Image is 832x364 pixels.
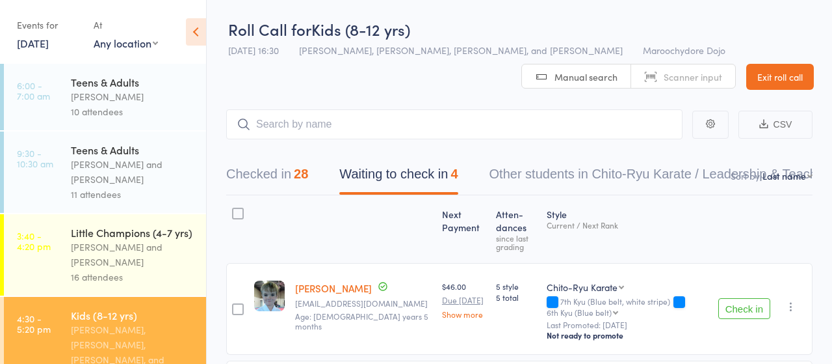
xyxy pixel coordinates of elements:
[17,14,81,36] div: Events for
[547,320,708,329] small: Last Promoted: [DATE]
[664,70,722,83] span: Scanner input
[71,104,195,119] div: 10 attendees
[71,89,195,104] div: [PERSON_NAME]
[496,281,536,292] span: 5 style
[71,157,195,187] div: [PERSON_NAME] and [PERSON_NAME]
[547,308,612,316] div: 6th Kyu (Blue belt)
[71,143,195,157] div: Teens & Adults
[554,70,617,83] span: Manual search
[450,167,458,181] div: 4
[71,75,195,89] div: Teens & Adults
[442,296,486,305] small: Due [DATE]
[17,80,50,101] time: 6:00 - 7:00 am
[294,167,308,181] div: 28
[228,44,279,57] span: [DATE] 16:30
[547,281,617,294] div: Chito-Ryu Karate
[17,36,49,50] a: [DATE]
[738,111,812,139] button: CSV
[71,308,195,322] div: Kids (8-12 yrs)
[71,225,195,240] div: Little Champions (4-7 yrs)
[4,214,206,296] a: 3:40 -4:20 pmLittle Champions (4-7 yrs)[PERSON_NAME] and [PERSON_NAME]16 attendees
[254,281,285,311] img: image1622180988.png
[228,18,311,40] span: Roll Call for
[547,297,708,316] div: 7th Kyu (Blue belt, white stripe)
[71,270,195,285] div: 16 attendees
[496,292,536,303] span: 5 total
[541,201,713,257] div: Style
[94,36,158,50] div: Any location
[17,148,53,169] time: 9:30 - 10:30 am
[718,298,770,319] button: Check in
[746,64,814,90] a: Exit roll call
[94,14,158,36] div: At
[496,234,536,251] div: since last grading
[311,18,410,40] span: Kids (8-12 yrs)
[71,240,195,270] div: [PERSON_NAME] and [PERSON_NAME]
[731,169,760,182] label: Sort by
[226,160,308,195] button: Checked in28
[4,132,206,213] a: 9:30 -10:30 amTeens & Adults[PERSON_NAME] and [PERSON_NAME]11 attendees
[295,311,428,331] span: Age: [DEMOGRAPHIC_DATA] years 5 months
[547,221,708,229] div: Current / Next Rank
[71,187,195,202] div: 11 attendees
[442,310,486,318] a: Show more
[295,281,372,295] a: [PERSON_NAME]
[339,160,458,195] button: Waiting to check in4
[437,201,491,257] div: Next Payment
[226,109,682,139] input: Search by name
[299,44,623,57] span: [PERSON_NAME], [PERSON_NAME], [PERSON_NAME], and [PERSON_NAME]
[17,231,51,251] time: 3:40 - 4:20 pm
[442,281,486,318] div: $46.00
[491,201,541,257] div: Atten­dances
[17,313,51,334] time: 4:30 - 5:20 pm
[295,299,432,308] small: reinalajara@hotmail.com
[4,64,206,130] a: 6:00 -7:00 amTeens & Adults[PERSON_NAME]10 attendees
[762,169,806,182] div: Last name
[643,44,725,57] span: Maroochydore Dojo
[547,330,708,341] div: Not ready to promote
